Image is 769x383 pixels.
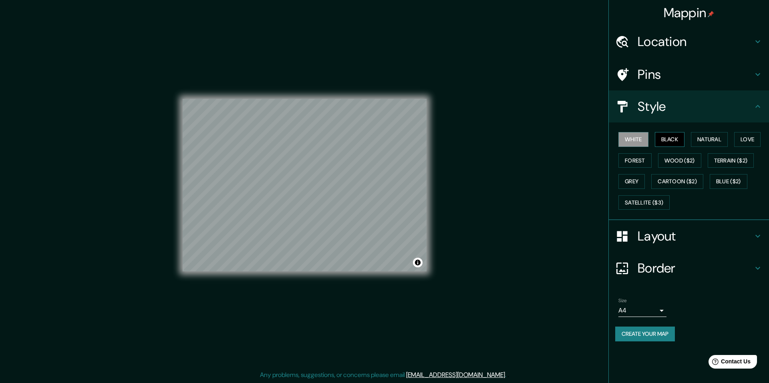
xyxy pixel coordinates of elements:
[734,132,761,147] button: Love
[506,370,507,380] div: .
[618,153,652,168] button: Forest
[691,132,728,147] button: Natural
[609,90,769,122] div: Style
[615,327,675,341] button: Create your map
[638,34,753,50] h4: Location
[618,174,645,189] button: Grey
[651,174,703,189] button: Cartoon ($2)
[406,371,505,379] a: [EMAIL_ADDRESS][DOMAIN_NAME]
[618,132,648,147] button: White
[618,195,670,210] button: Satellite ($3)
[698,352,760,374] iframe: Help widget launcher
[413,258,423,267] button: Toggle attribution
[708,153,754,168] button: Terrain ($2)
[664,5,715,21] h4: Mappin
[618,297,627,304] label: Size
[638,228,753,244] h4: Layout
[618,304,666,317] div: A4
[658,153,701,168] button: Wood ($2)
[655,132,685,147] button: Black
[710,174,747,189] button: Blue ($2)
[609,26,769,58] div: Location
[507,370,509,380] div: .
[638,98,753,114] h4: Style
[638,66,753,82] h4: Pins
[609,220,769,252] div: Layout
[609,252,769,284] div: Border
[638,260,753,276] h4: Border
[183,99,427,271] canvas: Map
[260,370,506,380] p: Any problems, suggestions, or concerns please email .
[708,11,714,17] img: pin-icon.png
[609,58,769,90] div: Pins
